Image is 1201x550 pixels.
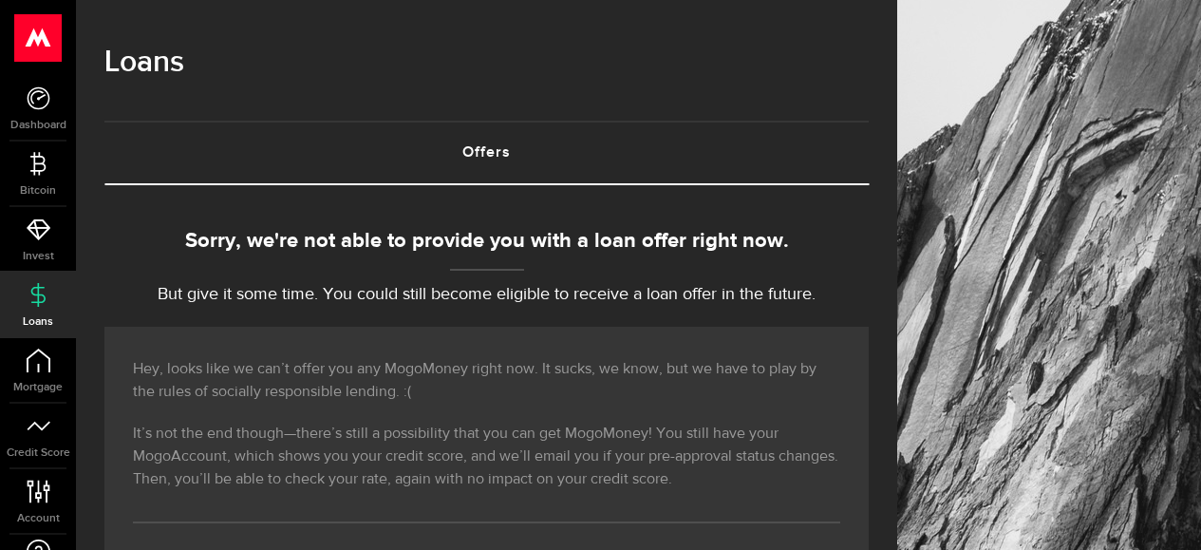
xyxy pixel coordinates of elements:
h1: Loans [104,38,869,87]
a: Offers [104,123,869,183]
div: Sorry, we're not able to provide you with a loan offer right now. [104,226,869,257]
p: Hey, looks like we can’t offer you any MogoMoney right now. It sucks, we know, but we have to pla... [133,358,840,404]
iframe: LiveChat chat widget [1121,470,1201,550]
ul: Tabs Navigation [104,121,869,185]
p: It’s not the end though—there’s still a possibility that you can get MogoMoney! You still have yo... [133,423,840,491]
p: But give it some time. You could still become eligible to receive a loan offer in the future. [104,282,869,308]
